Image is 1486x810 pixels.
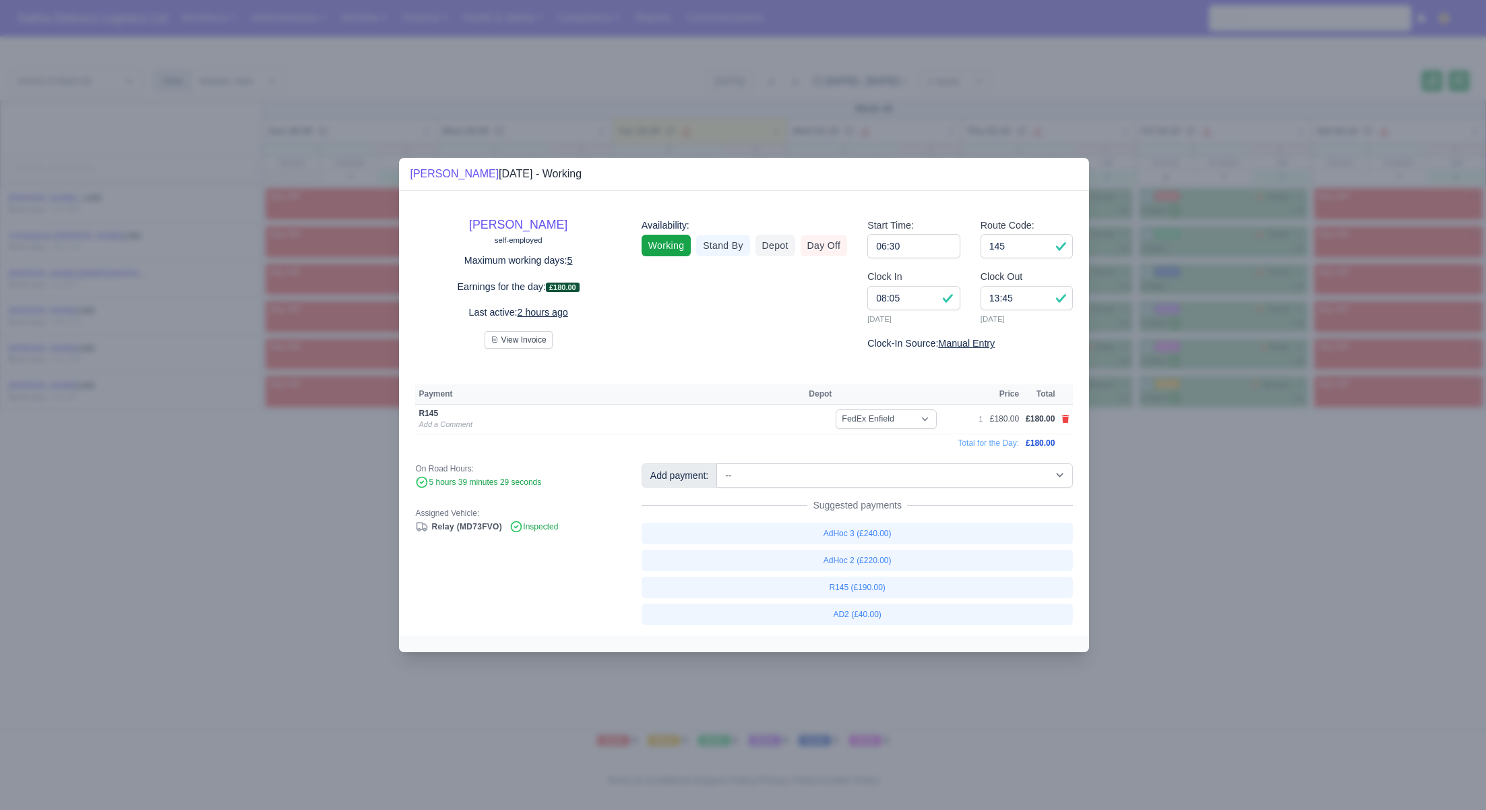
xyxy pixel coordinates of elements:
a: [PERSON_NAME] [410,168,499,179]
p: Maximum working days: [415,253,621,268]
td: £180.00 [987,405,1022,434]
div: Clock-In Source: [867,336,1073,351]
a: AdHoc 3 (£240.00) [642,523,1074,544]
label: Start Time: [867,218,914,233]
a: AD2 (£40.00) [642,604,1074,625]
label: Route Code: [981,218,1034,233]
label: Clock In [867,269,902,285]
u: Manual Entry [938,338,995,349]
th: Depot [805,384,975,405]
span: £180.00 [546,283,580,293]
u: 5 [567,255,573,266]
div: [DATE] - Working [410,166,582,182]
a: Stand By [696,235,749,256]
a: Relay (MD73FVO) [415,522,502,531]
small: self-employed [495,236,543,244]
p: Earnings for the day: [415,279,621,295]
button: View Invoice [485,331,553,349]
div: 5 hours 39 minutes 29 seconds [415,477,621,489]
div: Assigned Vehicle: [415,508,621,519]
a: Depot [755,235,795,256]
label: Clock Out [981,269,1023,285]
th: Payment [415,384,805,405]
span: Inspected [509,522,558,531]
th: Price [987,384,1022,405]
div: 1 [979,414,983,425]
a: Day Off [801,235,848,256]
div: R145 [419,408,722,419]
a: R145 (£190.00) [642,577,1074,598]
div: Availability: [642,218,847,233]
span: £180.00 [1026,414,1055,424]
a: Add a Comment [419,420,472,428]
a: Working [642,235,691,256]
div: On Road Hours: [415,463,621,474]
a: AdHoc 2 (£220.00) [642,550,1074,571]
span: £180.00 [1026,438,1055,448]
div: Add payment: [642,463,717,488]
span: Suggested payments [807,498,907,512]
p: Last active: [415,305,621,320]
small: [DATE] [981,313,1074,325]
u: 2 hours ago [518,307,568,318]
th: Total [1022,384,1058,405]
iframe: Chat Widget [1244,654,1486,810]
a: [PERSON_NAME] [469,218,567,231]
span: Total for the Day: [958,438,1019,448]
small: [DATE] [867,313,960,325]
